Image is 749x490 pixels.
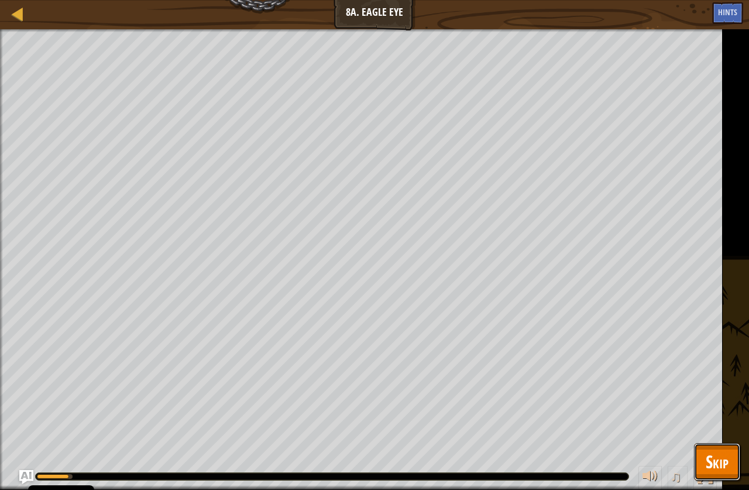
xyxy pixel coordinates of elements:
span: ♫ [670,468,682,485]
button: Adjust volume [638,466,662,490]
button: ♫ [668,466,688,490]
button: Toggle fullscreen [693,466,717,490]
span: Skip [706,450,729,474]
button: Ask AI [19,470,33,484]
button: Skip [694,443,740,481]
span: Hints [718,6,737,18]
